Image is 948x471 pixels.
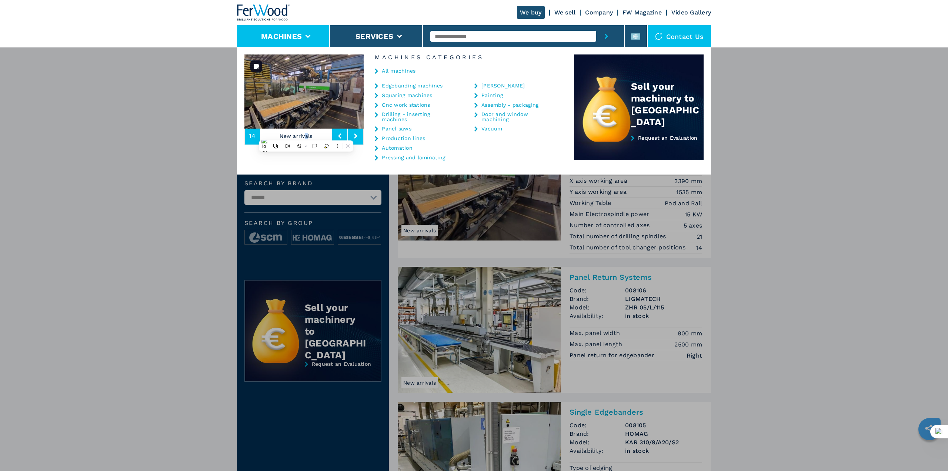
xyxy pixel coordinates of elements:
a: Door and window machining [481,112,555,122]
a: FW Magazine [622,9,662,16]
a: Pressing and laminating [382,155,445,160]
a: Cnc work stations [382,102,430,107]
a: Production lines [382,136,425,141]
h6: Machines Categories [364,54,574,60]
a: Request an Evaluation [574,135,704,160]
div: Contact us [648,25,711,47]
span: 14 [249,133,256,139]
a: Vacuum [481,126,503,131]
a: Painting [481,93,503,98]
a: All machines [382,68,415,73]
a: Automation [382,145,413,150]
img: image [364,54,483,129]
div: Sell your machinery to [GEOGRAPHIC_DATA] [631,80,704,128]
img: Contact us [655,33,662,40]
a: Company [585,9,613,16]
a: Drilling - inserting machines [382,112,456,122]
a: Edgebanding machines [382,83,443,88]
p: New arrivals [260,127,333,145]
a: We buy [517,6,545,19]
button: submit-button [596,25,617,47]
button: Services [355,32,393,41]
a: Video Gallery [671,9,711,16]
a: Assembly - packaging [481,102,538,107]
a: Squaring machines [382,93,432,98]
img: image [244,54,364,129]
a: We sell [554,9,576,16]
img: Ferwood [237,4,290,21]
a: Panel saws [382,126,411,131]
a: [PERSON_NAME] [481,83,525,88]
button: Machines [261,32,302,41]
